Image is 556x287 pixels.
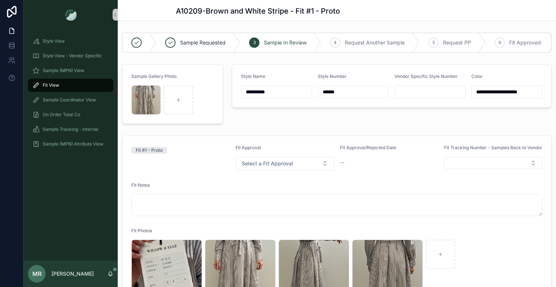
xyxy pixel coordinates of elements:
[444,157,542,169] button: Select Button
[28,35,113,48] a: Style View
[180,39,226,46] span: Sample Requested
[334,40,337,46] span: 4
[136,147,163,154] div: Fit #1 - Proto
[65,9,77,21] img: App logo
[43,82,59,88] span: Fit View
[28,108,113,121] a: On Order Total Co
[509,39,541,46] span: Fit Approved
[28,137,113,151] a: Sample (MPN) Attribute View
[394,73,458,79] span: Vendor Specific Style Number
[176,6,340,16] h1: A10209-Brown and White Stripe - Fit #1 - Proto
[444,145,542,150] span: Fit Tracking Number - Samples Back to Vendor
[52,270,94,277] p: [PERSON_NAME]
[131,182,150,188] span: Fit Notes
[241,73,265,79] span: Style Name
[318,73,347,79] span: Style Number
[43,126,98,132] span: Sample Tracking - Internal
[43,112,80,118] span: On Order Total Co
[28,64,113,77] a: Sample (MPN) View
[131,73,177,79] span: Sample Gallery Photo
[345,39,405,46] span: Request Another Sample
[499,40,501,46] span: 6
[443,39,471,46] span: Request PP
[28,123,113,136] a: Sample Tracking - Internal
[471,73,483,79] span: Color
[131,228,152,233] span: Fit Photos
[24,29,118,160] div: scrollable content
[28,93,113,107] a: Sample Coordinator View
[43,68,84,73] span: Sample (MPN) View
[43,97,96,103] span: Sample Coordinator View
[28,49,113,62] a: Style View - Vendor Specific
[43,38,65,44] span: Style View
[242,160,293,167] span: Select a Fit Approval
[32,269,42,278] span: MR
[235,145,261,150] span: Fit Approval
[340,145,396,150] span: Fit Approval/Rejected Date
[432,40,435,46] span: 5
[43,141,103,147] span: Sample (MPN) Attribute View
[28,79,113,92] a: Fit View
[340,159,344,166] span: --
[235,157,334,171] button: Select Button
[253,40,256,46] span: 3
[264,39,307,46] span: Sample In Review
[43,53,102,59] span: Style View - Vendor Specific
